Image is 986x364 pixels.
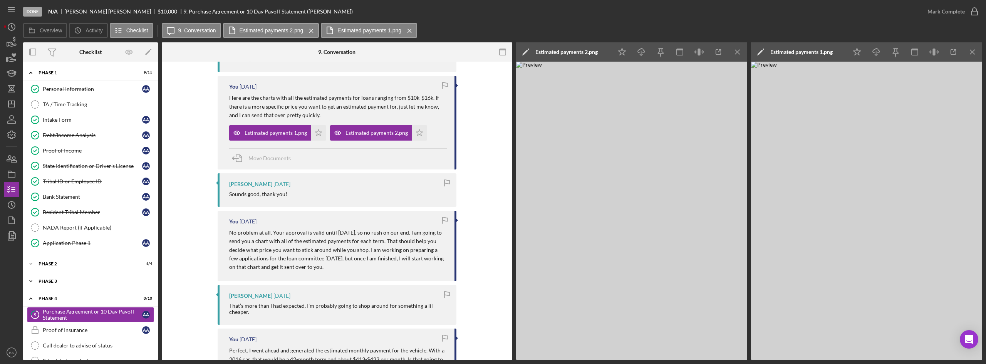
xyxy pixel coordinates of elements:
time: 2025-09-16 13:39 [240,336,257,342]
div: A A [142,239,150,247]
time: 2025-09-16 16:06 [240,218,257,225]
div: A A [142,85,150,93]
text: BS [9,351,14,355]
a: Personal InformationAA [27,81,154,97]
div: $10,000 [158,8,177,15]
div: A A [142,326,150,334]
div: A A [142,208,150,216]
div: Phase 2 [39,262,133,266]
label: Checklist [126,27,148,34]
a: 9Purchase Agreement or 10 Day Payoff StatementAA [27,307,154,322]
a: Call dealer to advise of status [27,338,154,353]
div: Mark Complete [927,4,965,19]
a: TA / Time Tracking [27,97,154,112]
button: Estimated payments 2.png [223,23,319,38]
div: Estimated payments 2.png [535,49,598,55]
div: You [229,218,238,225]
div: 9. Purchase Agreement or 10 Day Payoff Statement ([PERSON_NAME]) [183,8,353,15]
div: Estimated payments 2.png [345,130,408,136]
div: Call dealer to advise of status [43,342,154,349]
div: Proof of Income [43,148,142,154]
img: Preview [516,62,747,360]
img: Preview [751,62,982,360]
div: Phase 4 [39,296,133,301]
button: BS [4,345,19,360]
a: Tribal ID or Employee IDAA [27,174,154,189]
a: Resident Tribal MemberAA [27,205,154,220]
div: Phase 3 [39,279,148,283]
p: Here are the charts with all the estimated payments for loans ranging from $10k-$16k. If there is... [229,94,447,119]
div: Debt/Income Analysis [43,132,142,138]
div: 9 / 11 [138,70,152,75]
label: Activity [86,27,102,34]
a: Bank StatementAA [27,189,154,205]
div: You [229,336,238,342]
div: [PERSON_NAME] [229,181,272,187]
label: Estimated payments 1.png [337,27,401,34]
button: Estimated payments 1.png [229,125,326,141]
div: A A [142,147,150,154]
div: 1 / 4 [138,262,152,266]
div: Purchase Agreement or 10 Day Payoff Statement [43,309,142,321]
div: Estimated payments 1.png [770,49,833,55]
div: State Identification or Driver's License [43,163,142,169]
div: Phase 1 [39,70,133,75]
tspan: 9 [34,312,37,317]
button: Activity [69,23,107,38]
b: N/A [48,8,58,15]
a: Debt/Income AnalysisAA [27,127,154,143]
button: Overview [23,23,67,38]
div: Proof of Insurance [43,327,142,333]
div: You [229,84,238,90]
div: Personal Information [43,86,142,92]
a: Intake FormAA [27,112,154,127]
div: Bank Statement [43,194,142,200]
div: NADA Report (if Applicable) [43,225,154,231]
div: [PERSON_NAME] [PERSON_NAME] [64,8,158,15]
div: A A [142,116,150,124]
div: 9. Conversation [318,49,355,55]
a: NADA Report (if Applicable) [27,220,154,235]
div: [PERSON_NAME] [229,293,272,299]
div: A A [142,178,150,185]
button: Mark Complete [920,4,982,19]
time: 2025-09-16 15:52 [273,293,290,299]
button: Checklist [110,23,153,38]
div: Application Phase 1 [43,240,142,246]
div: Sounds good, thank you! [229,191,287,197]
div: Checklist [79,49,102,55]
button: Estimated payments 2.png [330,125,427,141]
div: A A [142,311,150,319]
label: Overview [40,27,62,34]
a: Proof of IncomeAA [27,143,154,158]
span: Move Documents [248,155,291,161]
div: 0 / 10 [138,296,152,301]
label: Estimated payments 2.png [240,27,304,34]
a: Proof of InsuranceAA [27,322,154,338]
div: That’s more than I had expected. I’m probably going to shop around for something a lil cheaper. [229,303,449,315]
time: 2025-09-16 16:19 [240,84,257,90]
div: A A [142,131,150,139]
p: No problem at all. Your approval is valid until [DATE], so no rush on our end. I am going to send... [229,228,447,272]
a: State Identification or Driver's LicenseAA [27,158,154,174]
button: 9. Conversation [162,23,221,38]
a: Application Phase 1AA [27,235,154,251]
div: A A [142,193,150,201]
div: Intake Form [43,117,142,123]
button: Move Documents [229,149,298,168]
time: 2025-09-16 16:07 [273,181,290,187]
div: Tribal ID or Employee ID [43,178,142,185]
div: Schedule loan closing [43,358,154,364]
div: Done [23,7,42,17]
div: Resident Tribal Member [43,209,142,215]
label: 9. Conversation [178,27,216,34]
div: Open Intercom Messenger [960,330,978,349]
div: A A [142,162,150,170]
div: Estimated payments 1.png [245,130,307,136]
div: TA / Time Tracking [43,101,154,107]
button: Estimated payments 1.png [321,23,417,38]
